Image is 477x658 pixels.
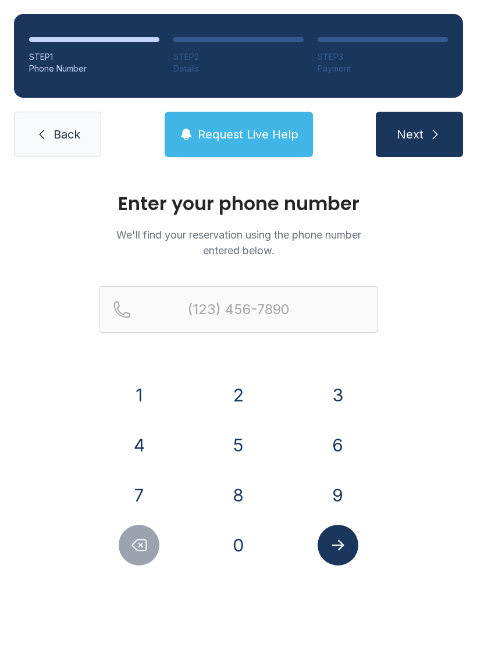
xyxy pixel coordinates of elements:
[99,286,378,333] input: Reservation phone number
[173,51,304,63] div: STEP 2
[318,63,448,74] div: Payment
[119,525,159,565] button: Delete number
[173,63,304,74] div: Details
[54,126,80,143] span: Back
[198,126,298,143] span: Request Live Help
[119,475,159,515] button: 7
[318,525,358,565] button: Submit lookup form
[318,425,358,465] button: 6
[218,425,259,465] button: 5
[318,51,448,63] div: STEP 3
[119,375,159,415] button: 1
[218,375,259,415] button: 2
[218,525,259,565] button: 0
[218,475,259,515] button: 8
[99,227,378,258] p: We'll find your reservation using the phone number entered below.
[29,63,159,74] div: Phone Number
[397,126,423,143] span: Next
[29,51,159,63] div: STEP 1
[318,375,358,415] button: 3
[99,194,378,213] h1: Enter your phone number
[318,475,358,515] button: 9
[119,425,159,465] button: 4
